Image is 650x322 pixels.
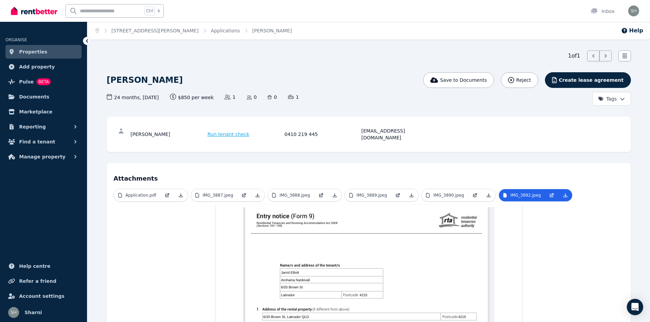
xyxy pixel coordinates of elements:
[433,193,464,198] p: IMG_3890.jpeg
[19,123,46,131] span: Reporting
[211,28,240,33] a: Applications
[247,94,257,101] span: 0
[5,45,82,59] a: Properties
[361,127,436,141] div: [EMAIL_ADDRESS][DOMAIN_NAME]
[328,189,342,201] a: Download Attachment
[207,131,249,138] span: Run tenant check
[482,189,495,201] a: Download Attachment
[131,127,206,141] div: [PERSON_NAME]
[559,189,572,201] a: Download Attachment
[545,72,631,88] button: Create lease agreement
[5,75,82,89] a: PulseBETA
[11,6,57,16] img: RentBetter
[501,72,538,88] button: Reject
[5,90,82,104] a: Documents
[19,48,47,56] span: Properties
[158,8,160,14] span: k
[251,189,264,201] a: Download Attachment
[268,94,277,101] span: 0
[170,94,214,101] span: $850 per week
[285,127,360,141] div: 0410 219 445
[114,189,160,201] a: Application.pdf
[107,75,183,86] h1: [PERSON_NAME]
[268,189,314,201] a: IMG_3888.jpeg
[203,193,233,198] p: IMG_3887.jpeg
[598,95,617,102] span: Tags
[5,60,82,74] a: Add property
[19,78,34,86] span: Pulse
[391,189,405,201] a: Open in new Tab
[592,92,631,106] button: Tags
[114,170,624,183] h4: Attachments
[357,193,387,198] p: IMG_3889.jpeg
[568,52,580,60] span: 1 of 1
[5,150,82,164] button: Manage property
[160,189,174,201] a: Open in new Tab
[19,63,55,71] span: Add property
[87,22,300,40] nav: Breadcrumb
[422,189,468,201] a: IMG_3890.jpeg
[314,189,328,201] a: Open in new Tab
[126,193,156,198] p: Application.pdf
[510,193,541,198] p: IMG_3892.jpeg
[19,138,55,146] span: Find a tenant
[628,5,639,16] img: Sharni
[5,259,82,273] a: Help centre
[5,135,82,149] button: Find a tenant
[5,105,82,119] a: Marketplace
[516,77,531,83] span: Reject
[559,77,624,83] span: Create lease agreement
[5,274,82,288] a: Refer a friend
[440,77,487,83] span: Save to Documents
[19,153,66,161] span: Manage property
[19,93,49,101] span: Documents
[279,193,310,198] p: IMG_3888.jpeg
[423,72,494,88] button: Save to Documents
[5,120,82,134] button: Reporting
[468,189,482,201] a: Open in new Tab
[25,308,42,317] span: Sharni
[191,189,237,201] a: IMG_3887.jpeg
[144,6,155,15] span: Ctrl
[545,189,559,201] a: Open in new Tab
[19,277,56,285] span: Refer a friend
[19,262,50,270] span: Help centre
[627,299,643,315] div: Open Intercom Messenger
[8,307,19,318] img: Sharni
[252,27,292,34] span: [PERSON_NAME]
[19,292,64,300] span: Account settings
[225,94,235,101] span: 1
[107,94,159,101] span: 24 months , [DATE]
[405,189,418,201] a: Download Attachment
[19,108,52,116] span: Marketplace
[237,189,251,201] a: Open in new Tab
[37,78,51,85] span: BETA
[499,189,545,201] a: IMG_3892.jpeg
[112,28,199,33] a: [STREET_ADDRESS][PERSON_NAME]
[345,189,391,201] a: IMG_3889.jpeg
[621,27,643,35] button: Help
[288,94,299,101] span: 1
[5,289,82,303] a: Account settings
[5,37,27,42] span: ORGANISE
[174,189,188,201] a: Download Attachment
[591,8,615,15] div: Inbox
